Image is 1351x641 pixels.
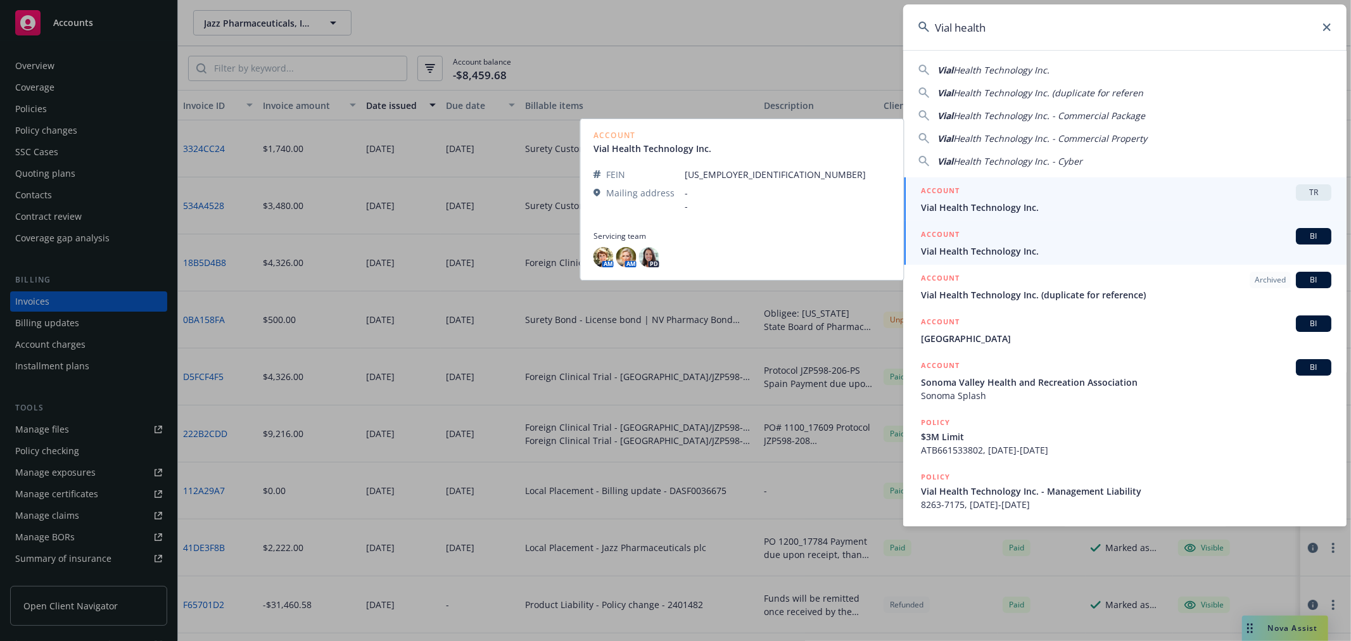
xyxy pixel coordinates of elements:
a: POLICY [903,518,1347,573]
span: Health Technology Inc. [953,64,1050,76]
span: Vial [937,110,953,122]
a: ACCOUNTArchivedBIVial Health Technology Inc. (duplicate for reference) [903,265,1347,308]
h5: POLICY [921,416,950,429]
span: ATB661533802, [DATE]-[DATE] [921,443,1331,457]
input: Search... [903,4,1347,50]
h5: ACCOUNT [921,184,960,200]
span: Vial Health Technology Inc. [921,244,1331,258]
span: Vial Health Technology Inc. (duplicate for reference) [921,288,1331,301]
a: POLICYVial Health Technology Inc. - Management Liability8263-7175, [DATE]-[DATE] [903,464,1347,518]
h5: POLICY [921,525,950,538]
h5: ACCOUNT [921,359,960,374]
span: BI [1301,231,1326,242]
span: $3M Limit [921,430,1331,443]
span: Vial [937,155,953,167]
span: Health Technology Inc. - Cyber [953,155,1082,167]
span: Vial [937,64,953,76]
span: [GEOGRAPHIC_DATA] [921,332,1331,345]
span: Vial Health Technology Inc. - Management Liability [921,485,1331,498]
h5: POLICY [921,471,950,483]
a: ACCOUNTBI[GEOGRAPHIC_DATA] [903,308,1347,352]
a: POLICY$3M LimitATB661533802, [DATE]-[DATE] [903,409,1347,464]
span: Health Technology Inc. - Commercial Property [953,132,1147,144]
span: Vial Health Technology Inc. [921,201,1331,214]
span: Health Technology Inc. - Commercial Package [953,110,1145,122]
h5: ACCOUNT [921,228,960,243]
a: ACCOUNTTRVial Health Technology Inc. [903,177,1347,221]
span: 8263-7175, [DATE]-[DATE] [921,498,1331,511]
span: BI [1301,274,1326,286]
span: BI [1301,362,1326,373]
h5: ACCOUNT [921,315,960,331]
span: Health Technology Inc. (duplicate for referen [953,87,1143,99]
span: TR [1301,187,1326,198]
span: Vial [937,87,953,99]
span: Archived [1255,274,1286,286]
span: Sonoma Valley Health and Recreation Association [921,376,1331,389]
a: ACCOUNTBISonoma Valley Health and Recreation AssociationSonoma Splash [903,352,1347,409]
span: Sonoma Splash [921,389,1331,402]
span: BI [1301,318,1326,329]
h5: ACCOUNT [921,272,960,287]
span: Vial [937,132,953,144]
a: ACCOUNTBIVial Health Technology Inc. [903,221,1347,265]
